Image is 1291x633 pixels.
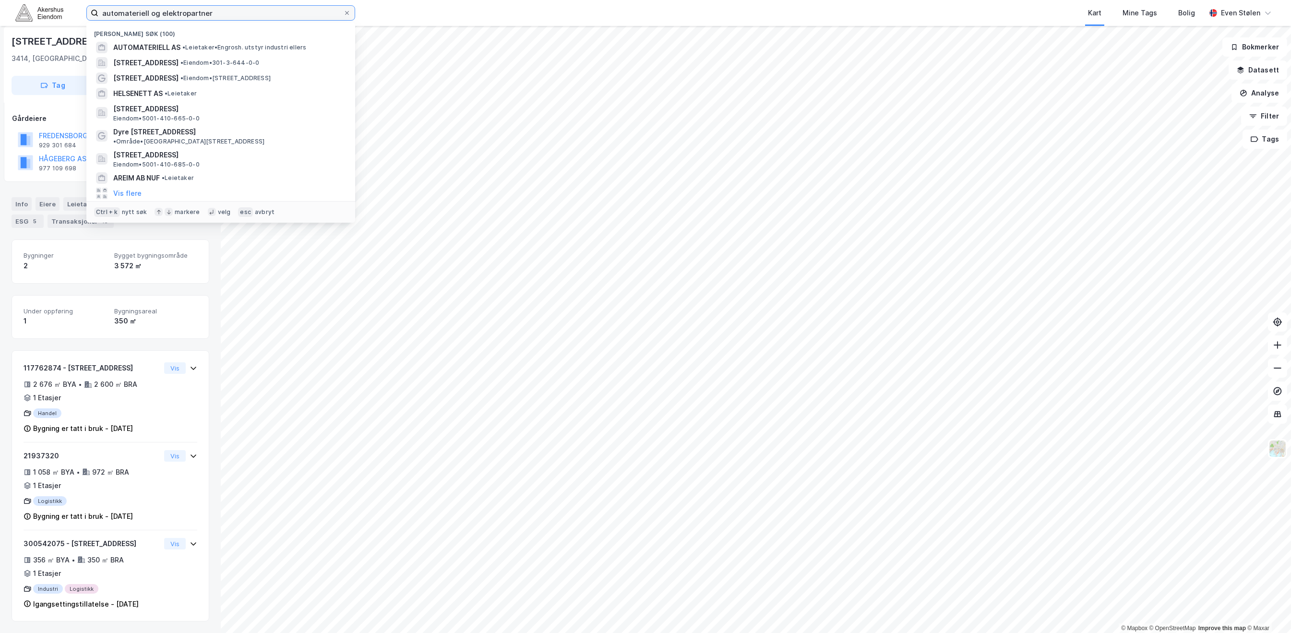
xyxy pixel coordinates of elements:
span: [STREET_ADDRESS] [113,72,179,84]
span: [STREET_ADDRESS] [113,57,179,69]
span: • [113,138,116,145]
a: Improve this map [1198,625,1246,632]
div: • [76,468,80,476]
span: Under oppføring [24,307,107,315]
span: Bygget bygningsområde [114,251,197,260]
img: akershus-eiendom-logo.9091f326c980b4bce74ccdd9f866810c.svg [15,4,63,21]
span: Leietaker • Engrosh. utstyr industri ellers [182,44,306,51]
div: 1 [24,315,107,327]
div: 972 ㎡ BRA [92,466,129,478]
span: Leietaker [162,174,194,182]
div: 3 572 ㎡ [114,260,197,272]
div: Bygning er tatt i bruk - [DATE] [33,511,133,522]
button: Vis [164,538,186,549]
button: Bokmerker [1222,37,1287,57]
span: • [180,59,183,66]
div: Info [12,197,32,211]
div: 350 ㎡ BRA [87,554,124,566]
span: [STREET_ADDRESS] [113,103,344,115]
div: Ctrl + k [94,207,120,217]
span: • [165,90,167,97]
span: • [162,174,165,181]
div: Even Stølen [1221,7,1260,19]
div: 2 600 ㎡ BRA [94,379,137,390]
button: Filter [1241,107,1287,126]
div: Igangsettingstillatelse - [DATE] [33,598,139,610]
span: HELSENETT AS [113,88,163,99]
div: • [72,556,75,564]
div: Gårdeiere [12,113,209,124]
a: OpenStreetMap [1149,625,1196,632]
div: 2 [24,260,107,272]
div: esc [238,207,253,217]
div: 350 ㎡ [114,315,197,327]
div: 21937320 [24,450,160,462]
div: 977 109 698 [39,165,76,172]
div: nytt søk [122,208,147,216]
div: [STREET_ADDRESS] [12,34,106,49]
span: Eiendom • 5001-410-685-0-0 [113,161,200,168]
div: 929 301 684 [39,142,76,149]
span: Eiendom • 5001-410-665-0-0 [113,115,200,122]
div: velg [218,208,231,216]
button: Vis flere [113,188,142,199]
span: • [180,74,183,82]
div: avbryt [255,208,275,216]
div: 1 058 ㎡ BYA [33,466,74,478]
div: ESG [12,215,44,228]
div: Bolig [1178,7,1195,19]
span: Dyre [STREET_ADDRESS] [113,126,196,138]
span: Bygningsareal [114,307,197,315]
button: Vis [164,362,186,374]
div: Kart [1088,7,1101,19]
span: Eiendom • 301-3-644-0-0 [180,59,259,67]
span: Område • [GEOGRAPHIC_DATA][STREET_ADDRESS] [113,138,264,145]
button: Datasett [1229,60,1287,80]
span: • [182,44,185,51]
div: 300542075 - [STREET_ADDRESS] [24,538,160,549]
button: Tag [12,76,94,95]
span: AUTOMATERIELL AS [113,42,180,53]
div: 117762874 - [STREET_ADDRESS] [24,362,160,374]
span: Leietaker [165,90,197,97]
div: 3414, [GEOGRAPHIC_DATA], [GEOGRAPHIC_DATA] [12,53,176,64]
a: Mapbox [1121,625,1148,632]
div: Bygning er tatt i bruk - [DATE] [33,423,133,434]
button: Analyse [1231,84,1287,103]
span: Bygninger [24,251,107,260]
div: 356 ㎡ BYA [33,554,70,566]
div: 1 Etasjer [33,568,61,579]
div: 1 Etasjer [33,392,61,404]
iframe: Chat Widget [1243,587,1291,633]
div: 1 Etasjer [33,480,61,491]
div: markere [175,208,200,216]
span: Eiendom • [STREET_ADDRESS] [180,74,271,82]
div: Kontrollprogram for chat [1243,587,1291,633]
div: 2 676 ㎡ BYA [33,379,76,390]
div: [PERSON_NAME] søk (100) [86,23,355,40]
div: Leietakere [63,197,117,211]
span: [STREET_ADDRESS] [113,149,344,161]
div: Mine Tags [1123,7,1157,19]
img: Z [1268,440,1287,458]
button: Tags [1243,130,1287,149]
button: Vis [164,450,186,462]
div: 5 [30,216,40,226]
div: Transaksjoner [48,215,114,228]
div: Eiere [36,197,60,211]
input: Søk på adresse, matrikkel, gårdeiere, leietakere eller personer [98,6,343,20]
span: AREIM AB NUF [113,172,160,184]
div: • [78,381,82,388]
